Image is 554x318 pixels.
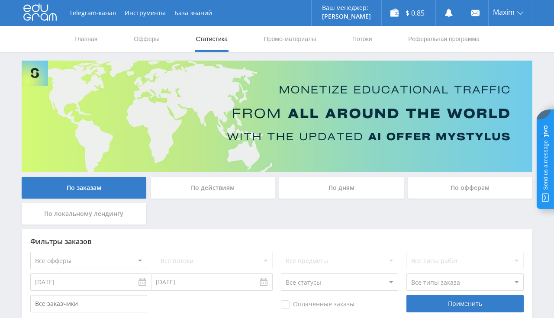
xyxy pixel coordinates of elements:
div: По дням [279,177,404,199]
a: Реферальная программа [407,26,480,52]
div: По офферам [408,177,533,199]
span: Оплаченные заказы [281,300,354,309]
span: Maxim [493,9,515,16]
a: Главная [74,26,98,52]
p: [PERSON_NAME] [322,13,371,20]
a: Потоки [351,26,373,52]
div: Фильтры заказов [30,238,524,245]
input: Все заказчики [30,295,147,312]
a: Офферы [133,26,161,52]
a: Промо-материалы [263,26,317,52]
div: По заказам [22,177,146,199]
p: Ваш менеджер: [322,4,371,11]
img: Banner [22,61,532,172]
div: По действиям [151,177,275,199]
div: Применить [406,295,523,312]
a: Статистика [195,26,229,52]
div: По локальному лендингу [22,203,146,225]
